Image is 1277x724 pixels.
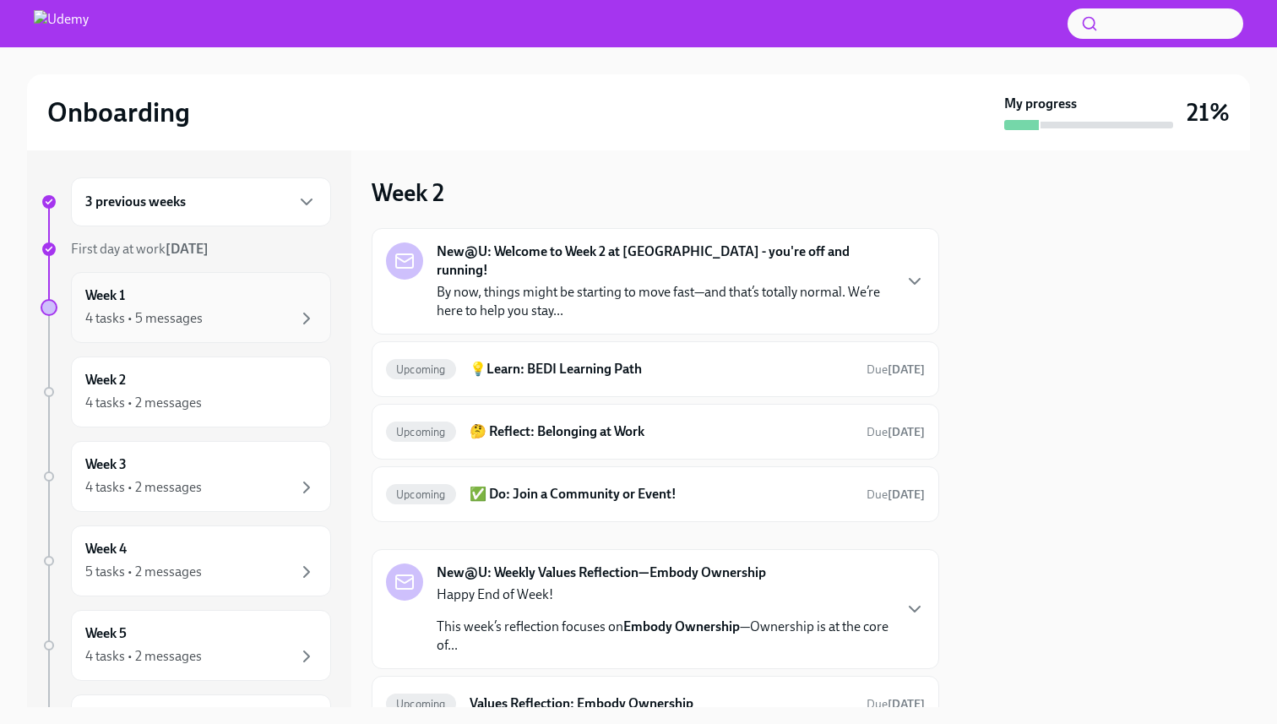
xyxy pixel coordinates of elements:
[867,362,925,377] span: Due
[888,425,925,439] strong: [DATE]
[85,371,126,389] h6: Week 2
[85,540,127,558] h6: Week 4
[166,241,209,257] strong: [DATE]
[386,698,456,710] span: Upcoming
[437,563,766,582] strong: New@U: Weekly Values Reflection—Embody Ownership
[867,424,925,440] span: October 18th, 2025 11:00
[85,563,202,581] div: 5 tasks • 2 messages
[386,481,925,508] a: Upcoming✅ Do: Join a Community or Event!Due[DATE]
[85,624,127,643] h6: Week 5
[47,95,190,129] h2: Onboarding
[386,488,456,501] span: Upcoming
[85,394,202,412] div: 4 tasks • 2 messages
[470,360,853,378] h6: 💡Learn: BEDI Learning Path
[85,286,125,305] h6: Week 1
[437,585,891,604] p: Happy End of Week!
[41,240,331,259] a: First day at work[DATE]
[34,10,89,37] img: Udemy
[41,272,331,343] a: Week 14 tasks • 5 messages
[85,193,186,211] h6: 3 previous weeks
[71,177,331,226] div: 3 previous weeks
[867,697,925,711] span: Due
[85,309,203,328] div: 4 tasks • 5 messages
[372,177,444,208] h3: Week 2
[386,426,456,438] span: Upcoming
[470,694,853,713] h6: Values Reflection: Embody Ownership
[623,618,740,634] strong: Embody Ownership
[41,610,331,681] a: Week 54 tasks • 2 messages
[867,487,925,502] span: Due
[386,356,925,383] a: Upcoming💡Learn: BEDI Learning PathDue[DATE]
[437,618,891,655] p: This week’s reflection focuses on —Ownership is at the core of...
[71,241,209,257] span: First day at work
[470,422,853,441] h6: 🤔 Reflect: Belonging at Work
[888,362,925,377] strong: [DATE]
[1004,95,1077,113] strong: My progress
[386,363,456,376] span: Upcoming
[41,357,331,427] a: Week 24 tasks • 2 messages
[85,647,202,666] div: 4 tasks • 2 messages
[386,418,925,445] a: Upcoming🤔 Reflect: Belonging at WorkDue[DATE]
[386,690,925,717] a: UpcomingValues Reflection: Embody OwnershipDue[DATE]
[888,487,925,502] strong: [DATE]
[41,525,331,596] a: Week 45 tasks • 2 messages
[437,283,891,320] p: By now, things might be starting to move fast—and that’s totally normal. We’re here to help you s...
[41,441,331,512] a: Week 34 tasks • 2 messages
[437,242,891,280] strong: New@U: Welcome to Week 2 at [GEOGRAPHIC_DATA] - you're off and running!
[470,485,853,504] h6: ✅ Do: Join a Community or Event!
[888,697,925,711] strong: [DATE]
[1187,97,1230,128] h3: 21%
[867,362,925,378] span: October 18th, 2025 11:00
[85,478,202,497] div: 4 tasks • 2 messages
[867,425,925,439] span: Due
[867,487,925,503] span: October 18th, 2025 11:00
[867,696,925,712] span: October 19th, 2025 11:00
[85,455,127,474] h6: Week 3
